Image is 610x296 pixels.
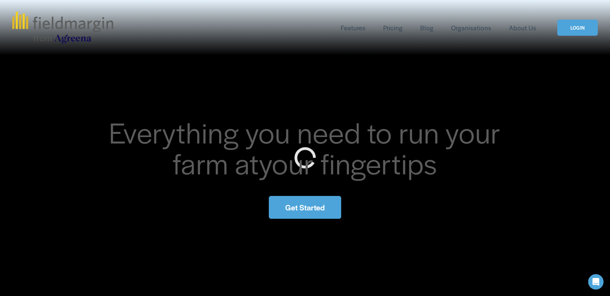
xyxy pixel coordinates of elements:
[109,112,507,183] span: Everything you need to run your farm at
[509,23,536,33] a: About Us
[383,23,403,33] a: Pricing
[557,20,598,36] a: LOGIN
[12,12,113,44] img: fieldmargin.com
[341,23,366,33] a: folder dropdown
[451,23,491,33] a: Organisations
[420,23,433,33] a: Blog
[341,23,366,32] span: Features
[259,143,437,183] span: your fingertips
[588,274,604,290] div: Open Intercom Messenger
[269,196,341,219] a: Get Started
